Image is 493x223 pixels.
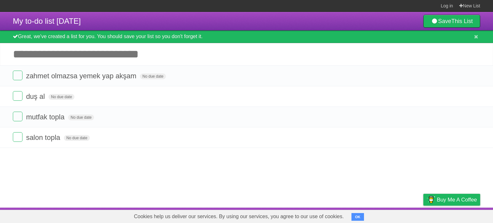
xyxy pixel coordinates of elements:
[351,213,364,221] button: OK
[427,194,435,205] img: Buy me a coffee
[359,209,385,221] a: Developers
[415,209,432,221] a: Privacy
[451,18,473,24] b: This List
[423,194,480,206] a: Buy me a coffee
[338,209,351,221] a: About
[64,135,90,141] span: No due date
[13,91,22,101] label: Done
[13,71,22,80] label: Done
[26,133,62,142] span: salon topla
[26,113,66,121] span: mutfak topla
[26,92,47,100] span: duş al
[437,194,477,205] span: Buy me a coffee
[127,210,350,223] span: Cookies help us deliver our services. By using our services, you agree to our use of cookies.
[440,209,480,221] a: Suggest a feature
[140,73,166,79] span: No due date
[13,112,22,121] label: Done
[68,115,94,120] span: No due date
[423,15,480,28] a: SaveThis List
[13,17,81,25] span: My to-do list [DATE]
[48,94,74,100] span: No due date
[26,72,138,80] span: zahmet olmazsa yemek yap akşam
[13,132,22,142] label: Done
[393,209,407,221] a: Terms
